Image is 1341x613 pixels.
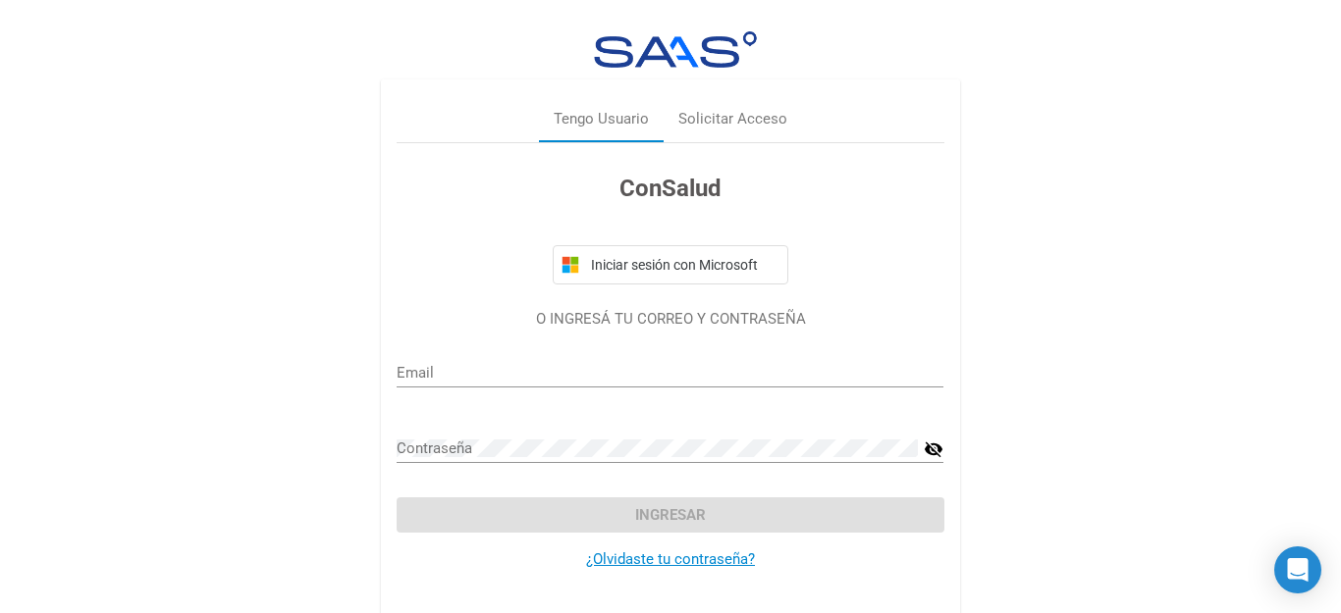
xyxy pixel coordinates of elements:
button: Ingresar [397,497,943,533]
p: O INGRESÁ TU CORREO Y CONTRASEÑA [397,308,943,331]
button: Iniciar sesión con Microsoft [553,245,788,284]
span: Iniciar sesión con Microsoft [587,257,779,273]
mat-icon: visibility_off [924,437,943,461]
span: Ingresar [635,506,706,524]
div: Solicitar Acceso [678,108,787,130]
div: Open Intercom Messenger [1274,546,1321,593]
h3: ConSalud [397,171,943,206]
a: ¿Olvidaste tu contraseña? [586,550,755,568]
div: Tengo Usuario [554,108,649,130]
